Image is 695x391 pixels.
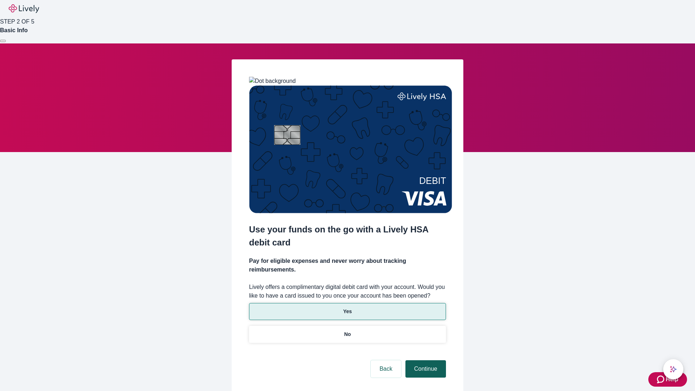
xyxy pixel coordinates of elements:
p: No [344,331,351,338]
button: Back [371,360,401,378]
h4: Pay for eligible expenses and never worry about tracking reimbursements. [249,257,446,274]
button: Zendesk support iconHelp [648,372,687,387]
button: chat [663,359,683,379]
button: Continue [405,360,446,378]
h2: Use your funds on the go with a Lively HSA debit card [249,223,446,249]
img: Debit card [249,85,452,213]
svg: Lively AI Assistant [670,366,677,373]
svg: Zendesk support icon [657,375,666,384]
span: Help [666,375,678,384]
label: Lively offers a complimentary digital debit card with your account. Would you like to have a card... [249,283,446,300]
img: Dot background [249,77,296,85]
p: Yes [343,308,352,315]
button: No [249,326,446,343]
button: Yes [249,303,446,320]
img: Lively [9,4,39,13]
